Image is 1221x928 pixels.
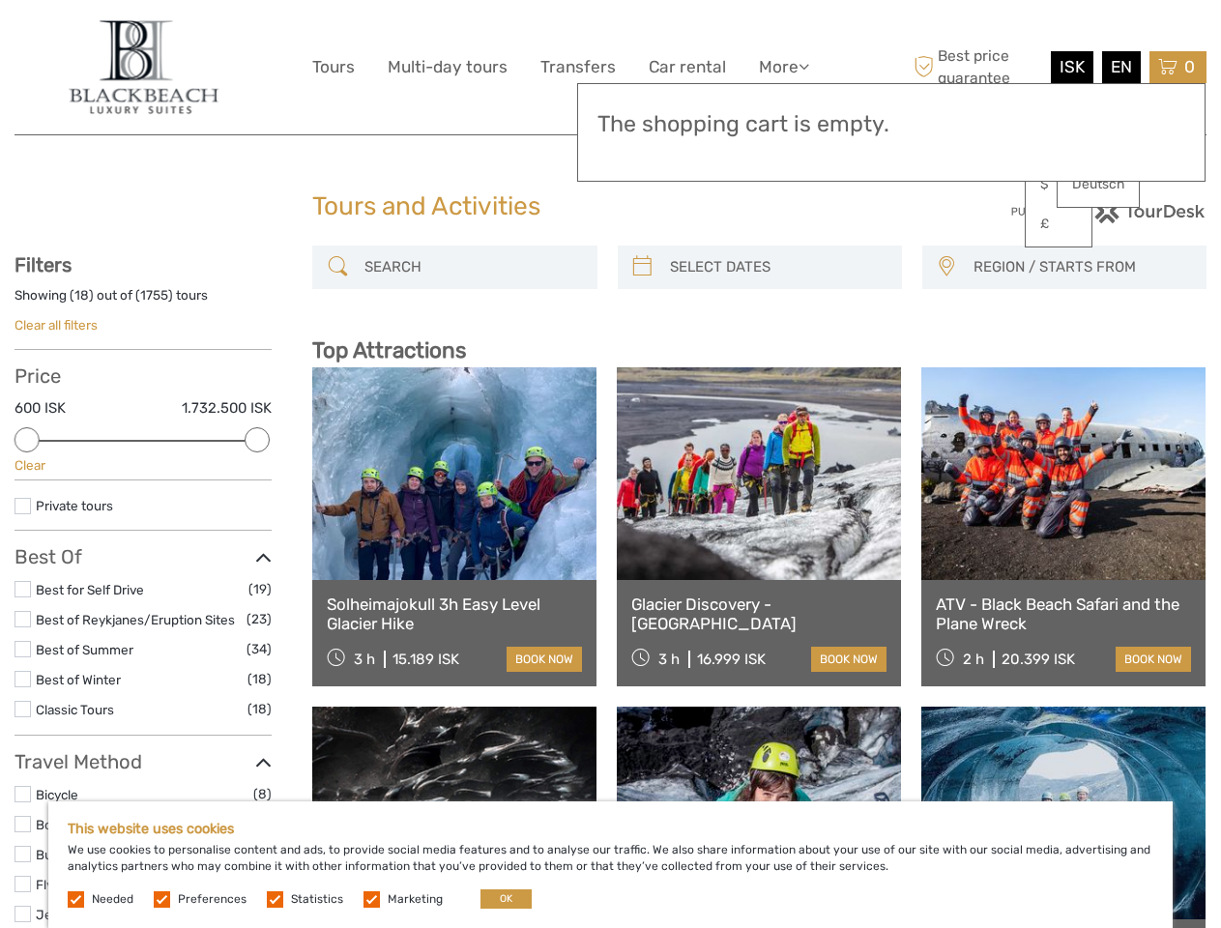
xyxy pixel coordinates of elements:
[74,286,89,304] label: 18
[1116,647,1191,672] a: book now
[392,651,459,668] div: 15.189 ISK
[1058,167,1139,202] a: Deutsch
[15,317,98,333] a: Clear all filters
[540,53,616,81] a: Transfers
[312,337,466,363] b: Top Attractions
[357,250,587,284] input: SEARCH
[1060,57,1085,76] span: ISK
[15,456,272,475] div: Clear
[1002,651,1075,668] div: 20.399 ISK
[36,817,64,832] a: Boat
[480,889,532,909] button: OK
[811,647,887,672] a: book now
[15,398,66,419] label: 600 ISK
[327,594,582,634] a: Solheimajokull 3h Easy Level Glacier Hike
[48,801,1173,928] div: We use cookies to personalise content and ads, to provide social media features and to analyse ou...
[36,612,235,627] a: Best of Reykjanes/Eruption Sites
[936,594,1191,634] a: ATV - Black Beach Safari and the Plane Wreck
[388,53,508,81] a: Multi-day tours
[388,891,443,908] label: Marketing
[1010,199,1206,223] img: PurchaseViaTourDesk.png
[247,638,272,660] span: (34)
[36,877,72,892] a: Flying
[1026,207,1091,242] a: £
[92,891,133,908] label: Needed
[36,787,78,802] a: Bicycle
[597,111,1185,138] h3: The shopping cart is empty.
[248,578,272,600] span: (19)
[631,594,887,634] a: Glacier Discovery - [GEOGRAPHIC_DATA]
[1102,51,1141,83] div: EN
[909,45,1046,88] span: Best price guarantee
[222,30,246,53] button: Open LiveChat chat widget
[36,907,102,922] a: Jeep / 4x4
[965,251,1197,283] button: REGION / STARTS FROM
[697,651,766,668] div: 16.999 ISK
[36,672,121,687] a: Best of Winter
[253,783,272,805] span: (8)
[354,651,375,668] span: 3 h
[27,34,218,49] p: We're away right now. Please check back later!
[182,398,272,419] label: 1.732.500 ISK
[36,642,133,657] a: Best of Summer
[247,668,272,690] span: (18)
[15,286,272,316] div: Showing ( ) out of ( ) tours
[963,651,984,668] span: 2 h
[15,750,272,773] h3: Travel Method
[649,53,726,81] a: Car rental
[759,53,809,81] a: More
[36,847,59,862] a: Bus
[247,698,272,720] span: (18)
[178,891,247,908] label: Preferences
[36,582,144,597] a: Best for Self Drive
[507,647,582,672] a: book now
[68,821,1153,837] h5: This website uses cookies
[662,250,892,284] input: SELECT DATES
[15,545,272,568] h3: Best Of
[312,191,909,222] h1: Tours and Activities
[291,891,343,908] label: Statistics
[36,498,113,513] a: Private tours
[15,364,272,388] h3: Price
[312,53,355,81] a: Tours
[1026,167,1091,202] a: $
[36,702,114,717] a: Classic Tours
[658,651,680,668] span: 3 h
[140,286,168,304] label: 1755
[59,14,226,120] img: 821-d0172702-669c-46bc-8e7c-1716aae4eeb1_logo_big.jpg
[15,253,72,276] strong: Filters
[247,608,272,630] span: (23)
[1181,57,1198,76] span: 0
